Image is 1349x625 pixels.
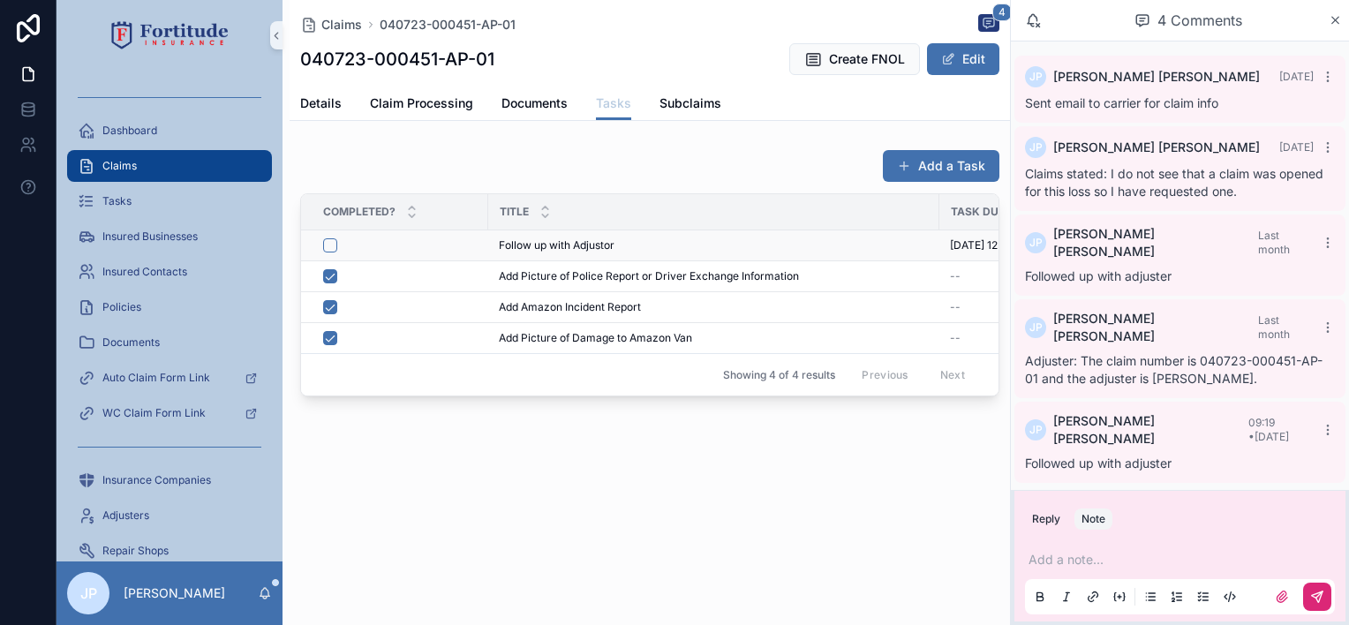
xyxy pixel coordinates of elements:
[380,16,516,34] a: 040723-000451-AP-01
[499,269,799,283] span: Add Picture of Police Report or Driver Exchange Information
[67,464,272,496] a: Insurance Companies
[102,544,169,558] span: Repair Shops
[67,535,272,567] a: Repair Shops
[67,150,272,182] a: Claims
[1029,140,1043,154] span: JP
[300,87,342,123] a: Details
[1025,456,1172,471] span: Followed up with adjuster
[1258,229,1290,256] span: Last month
[1081,512,1105,526] div: Note
[1248,416,1289,443] span: 09:19 • [DATE]
[1025,353,1323,386] span: Adjuster: The claim number is 040723-000451-AP-01 and the adjuster is [PERSON_NAME].
[102,335,160,350] span: Documents
[102,508,149,523] span: Adjusters
[321,16,362,34] span: Claims
[596,87,631,121] a: Tasks
[1029,70,1043,84] span: JP
[499,300,641,314] span: Add Amazon Incident Report
[1074,508,1112,530] button: Note
[499,300,929,314] a: Add Amazon Incident Report
[1279,70,1314,83] span: [DATE]
[500,205,529,219] span: Title
[499,331,692,345] span: Add Picture of Damage to Amazon Van
[102,265,187,279] span: Insured Contacts
[102,159,137,173] span: Claims
[370,87,473,123] a: Claim Processing
[596,94,631,112] span: Tasks
[829,50,905,68] span: Create FNOL
[1029,320,1043,335] span: JP
[1053,225,1258,260] span: [PERSON_NAME] [PERSON_NAME]
[323,205,396,219] span: Completed?
[1157,10,1242,31] span: 4 Comments
[57,71,283,561] div: scrollable content
[102,371,210,385] span: Auto Claim Form Link
[102,230,198,244] span: Insured Businesses
[370,94,473,112] span: Claim Processing
[300,94,342,112] span: Details
[950,300,1119,314] a: --
[1025,508,1067,530] button: Reply
[951,205,1035,219] span: Task Due Date
[927,43,999,75] button: Edit
[67,256,272,288] a: Insured Contacts
[1025,95,1218,110] span: Sent email to carrier for claim info
[1029,236,1043,250] span: JP
[102,194,132,208] span: Tasks
[300,47,494,72] h1: 040723-000451-AP-01
[499,238,929,252] a: Follow up with Adjustor
[950,300,961,314] span: --
[1053,68,1260,86] span: [PERSON_NAME] [PERSON_NAME]
[978,14,999,35] button: 4
[102,300,141,314] span: Policies
[501,94,568,112] span: Documents
[1258,313,1290,341] span: Last month
[67,500,272,531] a: Adjusters
[950,331,961,345] span: --
[67,362,272,394] a: Auto Claim Form Link
[501,87,568,123] a: Documents
[1025,268,1172,283] span: Followed up with adjuster
[80,583,97,604] span: JP
[1025,166,1323,199] span: Claims stated: I do not see that a claim was opened for this loss so I have requested one.
[723,368,835,382] span: Showing 4 of 4 results
[102,406,206,420] span: WC Claim Form Link
[499,331,929,345] a: Add Picture of Damage to Amazon Van
[789,43,920,75] button: Create FNOL
[111,21,229,49] img: App logo
[67,221,272,252] a: Insured Businesses
[1053,139,1260,156] span: [PERSON_NAME] [PERSON_NAME]
[883,150,999,182] button: Add a Task
[950,331,1119,345] a: --
[102,473,211,487] span: Insurance Companies
[67,115,272,147] a: Dashboard
[659,87,721,123] a: Subclaims
[1053,310,1258,345] span: [PERSON_NAME] [PERSON_NAME]
[659,94,721,112] span: Subclaims
[499,269,929,283] a: Add Picture of Police Report or Driver Exchange Information
[1053,412,1248,448] span: [PERSON_NAME] [PERSON_NAME]
[499,238,614,252] span: Follow up with Adjustor
[67,185,272,217] a: Tasks
[950,269,1119,283] a: --
[102,124,157,138] span: Dashboard
[1029,423,1043,437] span: JP
[950,238,1034,252] span: [DATE] 12:00 AM
[950,238,1119,252] a: [DATE] 12:00 AM
[992,4,1012,21] span: 4
[67,397,272,429] a: WC Claim Form Link
[950,269,961,283] span: --
[124,584,225,602] p: [PERSON_NAME]
[67,327,272,358] a: Documents
[1279,140,1314,154] span: [DATE]
[300,16,362,34] a: Claims
[67,291,272,323] a: Policies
